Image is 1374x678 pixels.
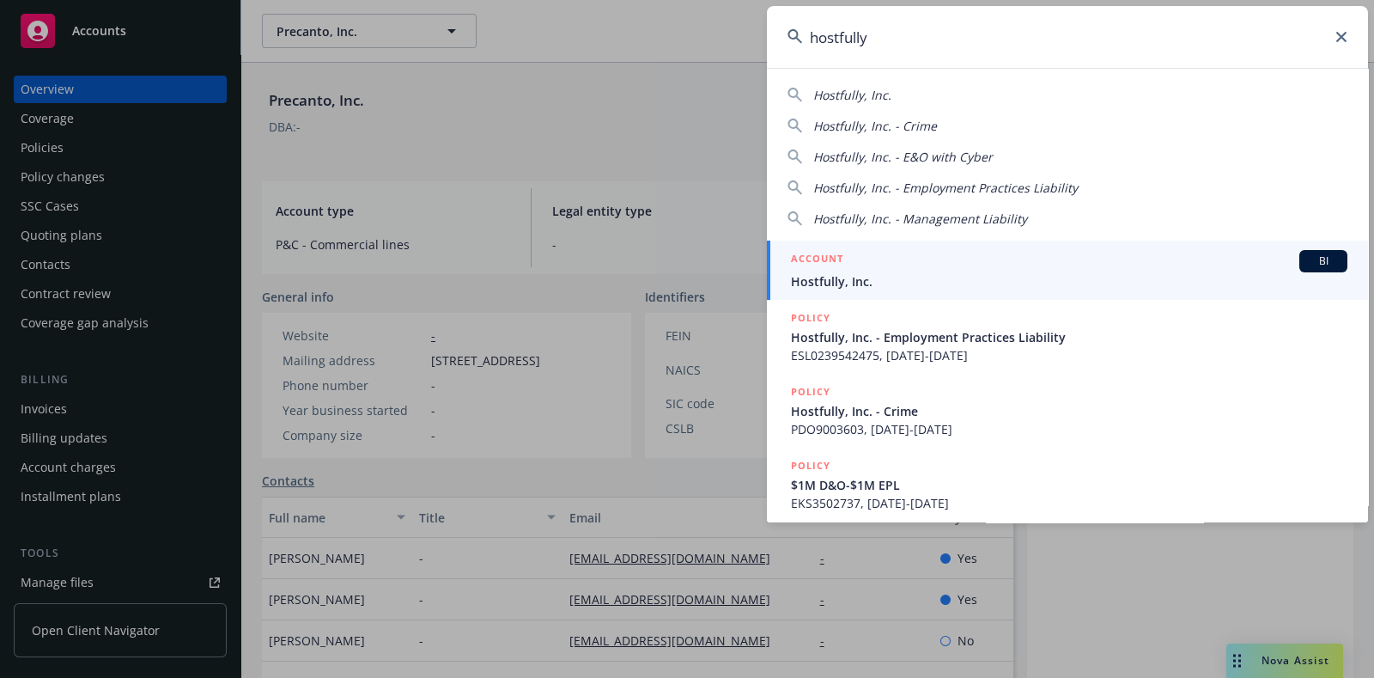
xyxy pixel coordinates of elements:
span: EKS3502737, [DATE]-[DATE] [791,494,1347,512]
a: ACCOUNTBIHostfully, Inc. [767,241,1368,300]
h5: POLICY [791,457,830,474]
span: Hostfully, Inc. - Crime [791,402,1347,420]
span: Hostfully, Inc. [791,272,1347,290]
span: Hostfully, Inc. - Management Liability [813,211,1027,227]
span: Hostfully, Inc. - Crime [813,118,937,134]
span: $1M D&O-$1M EPL [791,476,1347,494]
span: Hostfully, Inc. - Employment Practices Liability [791,328,1347,346]
span: ESL0239542475, [DATE]-[DATE] [791,346,1347,364]
span: PDO9003603, [DATE]-[DATE] [791,420,1347,438]
span: Hostfully, Inc. [813,87,891,103]
input: Search... [767,6,1368,68]
a: POLICYHostfully, Inc. - CrimePDO9003603, [DATE]-[DATE] [767,374,1368,448]
h5: POLICY [791,309,830,327]
a: POLICYHostfully, Inc. - Employment Practices LiabilityESL0239542475, [DATE]-[DATE] [767,300,1368,374]
span: Hostfully, Inc. - Employment Practices Liability [813,180,1078,196]
h5: ACCOUNT [791,250,843,271]
span: BI [1306,253,1341,269]
a: POLICY$1M D&O-$1M EPLEKS3502737, [DATE]-[DATE] [767,448,1368,522]
h5: POLICY [791,383,830,400]
span: Hostfully, Inc. - E&O with Cyber [813,149,993,165]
